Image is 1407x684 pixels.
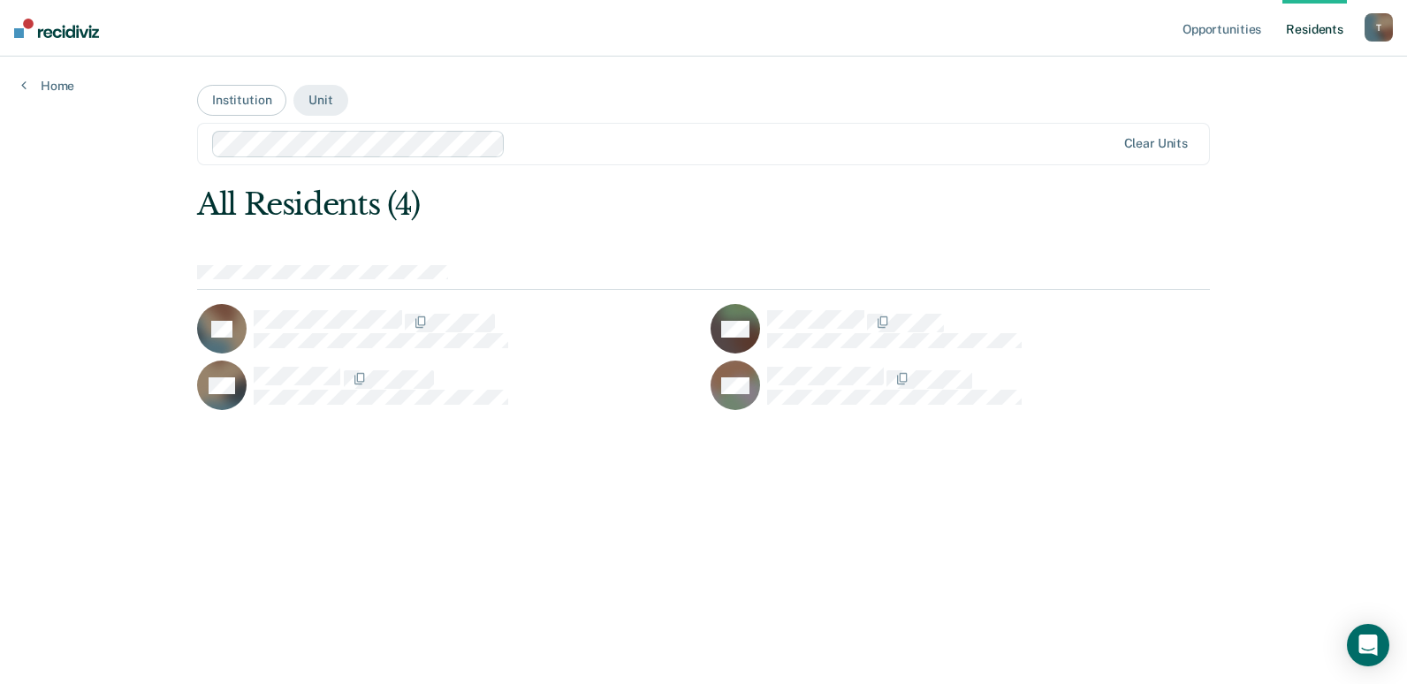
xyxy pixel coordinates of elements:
div: Open Intercom Messenger [1347,624,1389,666]
img: Recidiviz [14,19,99,38]
button: Unit [293,85,347,116]
button: T [1365,13,1393,42]
button: Institution [197,85,286,116]
a: Home [21,78,74,94]
div: All Residents (4) [197,186,1008,223]
div: Clear units [1124,136,1189,151]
